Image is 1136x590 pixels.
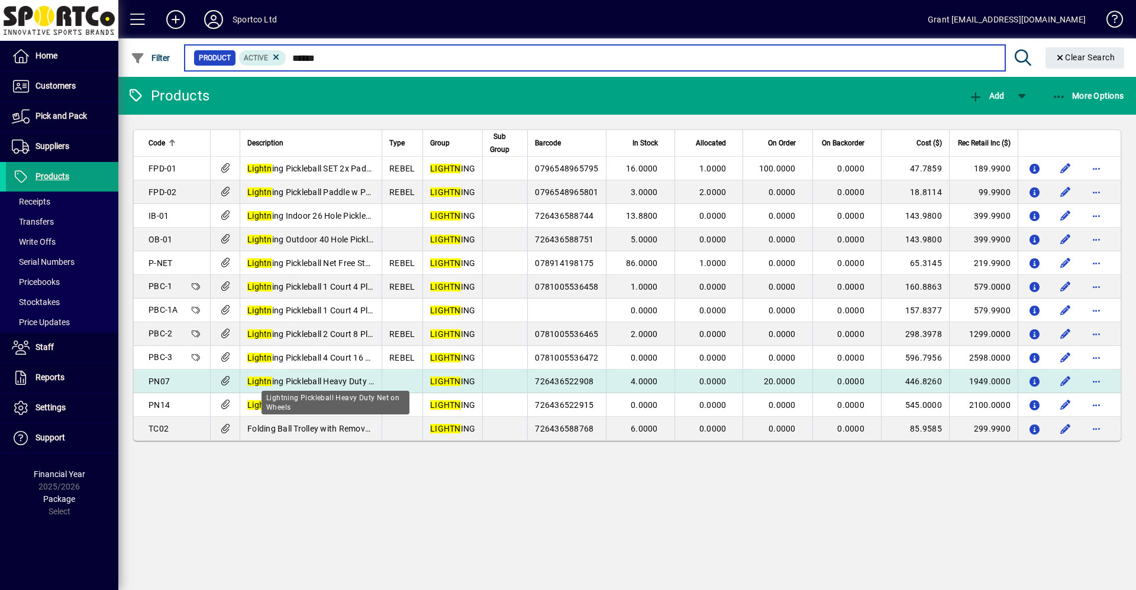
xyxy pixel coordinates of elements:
span: Support [35,433,65,442]
span: Folding Ball Trolley with Removable Bag [247,424,398,433]
span: 726436588751 [535,235,593,244]
span: Package [43,494,75,504]
span: Cost ($) [916,137,942,150]
span: 16.0000 [626,164,658,173]
span: 0.0000 [699,400,727,410]
td: 1299.0000 [949,322,1018,346]
span: 0.0000 [769,353,796,362]
em: LIGHTN [430,306,461,315]
span: ING [430,164,475,173]
span: 13.8800 [626,211,658,221]
button: Edit [1056,301,1075,320]
div: On Backorder [820,137,875,150]
span: On Backorder [822,137,864,150]
span: ING [430,400,475,410]
a: Write Offs [6,232,118,252]
span: 0.0000 [699,306,727,315]
a: Pick and Pack [6,102,118,131]
button: Edit [1056,254,1075,273]
td: 2598.0000 [949,346,1018,369]
span: 0.0000 [837,282,864,291]
span: 0.0000 [699,211,727,221]
em: Lightn [247,306,272,315]
span: 0781005536458 [535,282,598,291]
button: More options [1087,183,1106,202]
td: 596.7956 [881,346,949,369]
em: LIGHTN [430,164,461,173]
span: In Stock [632,137,658,150]
mat-chip: Activation Status: Active [239,50,286,66]
em: Lightn [247,164,272,173]
span: 0796548965795 [535,164,598,173]
a: Transfers [6,212,118,232]
span: OB-01 [149,235,172,244]
div: Code [149,137,203,150]
span: 0.0000 [769,400,796,410]
span: ING [430,306,475,315]
div: Products [127,86,209,105]
span: 0.0000 [769,306,796,315]
span: 0.0000 [837,187,864,197]
span: ing Pickleball 2 Court 8 Player Kit [247,329,396,339]
td: 99.9900 [949,180,1018,204]
span: 0.0000 [769,424,796,433]
a: Stocktakes [6,292,118,312]
button: Add [966,85,1007,106]
span: Customers [35,81,76,90]
span: ing Pickleball 1 Court 4 Player Kit alternate [247,306,433,315]
span: PBC-2 [149,329,172,338]
span: Type [389,137,405,150]
td: 399.9900 [949,228,1018,251]
a: Staff [6,333,118,362]
td: 189.9900 [949,157,1018,180]
span: IB-01 [149,211,169,221]
div: Type [389,137,415,150]
span: Pricebooks [12,277,60,287]
button: Add [157,9,195,30]
span: 0.0000 [837,424,864,433]
a: Reports [6,363,118,393]
td: 47.7859 [881,157,949,180]
td: 579.9900 [949,299,1018,322]
button: More options [1087,396,1106,414]
span: 0.0000 [699,282,727,291]
a: Settings [6,393,118,423]
span: REBEL [389,282,415,291]
span: PBC-1 [149,281,172,291]
button: Edit [1056,419,1075,438]
span: REBEL [389,329,415,339]
span: 0.0000 [769,187,796,197]
span: Reports [35,372,64,382]
span: 4.0000 [631,377,658,386]
td: 65.3145 [881,251,949,275]
span: ING [430,329,475,339]
em: LIGHTN [430,282,461,291]
span: Pick and Pack [35,111,87,121]
span: 0796548965801 [535,187,598,197]
em: Lightn [247,329,272,339]
a: Support [6,423,118,453]
em: Lightn [247,258,272,268]
button: More options [1087,230,1106,249]
button: More options [1087,206,1106,225]
span: Price Updates [12,317,70,327]
span: 0.0000 [769,235,796,244]
a: Home [6,41,118,71]
em: LIGHTN [430,329,461,339]
em: Lightn [247,353,272,362]
span: ING [430,424,475,433]
button: Edit [1056,277,1075,296]
span: 1.0000 [631,282,658,291]
div: Group [430,137,475,150]
span: ING [430,211,475,221]
span: 0.0000 [769,329,796,339]
span: Group [430,137,450,150]
span: Serial Numbers [12,257,75,267]
em: LIGHTN [430,424,461,433]
button: Profile [195,9,233,30]
span: 5.0000 [631,235,658,244]
button: Edit [1056,230,1075,249]
em: Lightn [247,211,272,221]
button: Edit [1056,396,1075,414]
span: 726436588744 [535,211,593,221]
